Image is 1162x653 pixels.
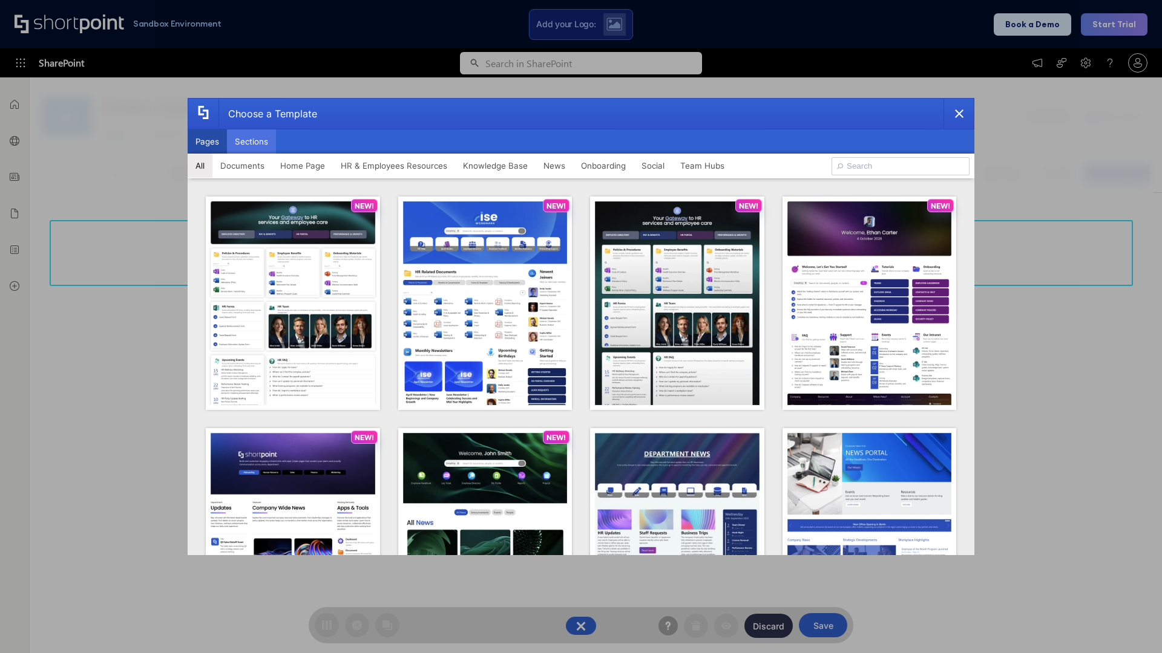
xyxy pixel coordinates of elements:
button: Sections [227,129,276,154]
p: NEW! [547,201,566,210]
button: Documents [212,154,272,178]
button: News [536,154,573,178]
iframe: Chat Widget [944,513,1162,653]
p: NEW! [355,433,374,442]
p: NEW! [739,201,758,210]
button: HR & Employees Resources [333,154,455,178]
button: All [188,154,212,178]
input: Search [832,157,970,175]
button: Home Page [272,154,333,178]
button: Onboarding [573,154,634,178]
div: Choose a Template [218,99,317,129]
p: NEW! [931,201,950,210]
button: Knowledge Base [455,154,536,178]
p: NEW! [355,201,374,210]
button: Pages [188,129,227,154]
p: NEW! [547,433,566,442]
button: Team Hubs [672,154,732,178]
div: template selector [188,98,974,555]
button: Social [634,154,672,178]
